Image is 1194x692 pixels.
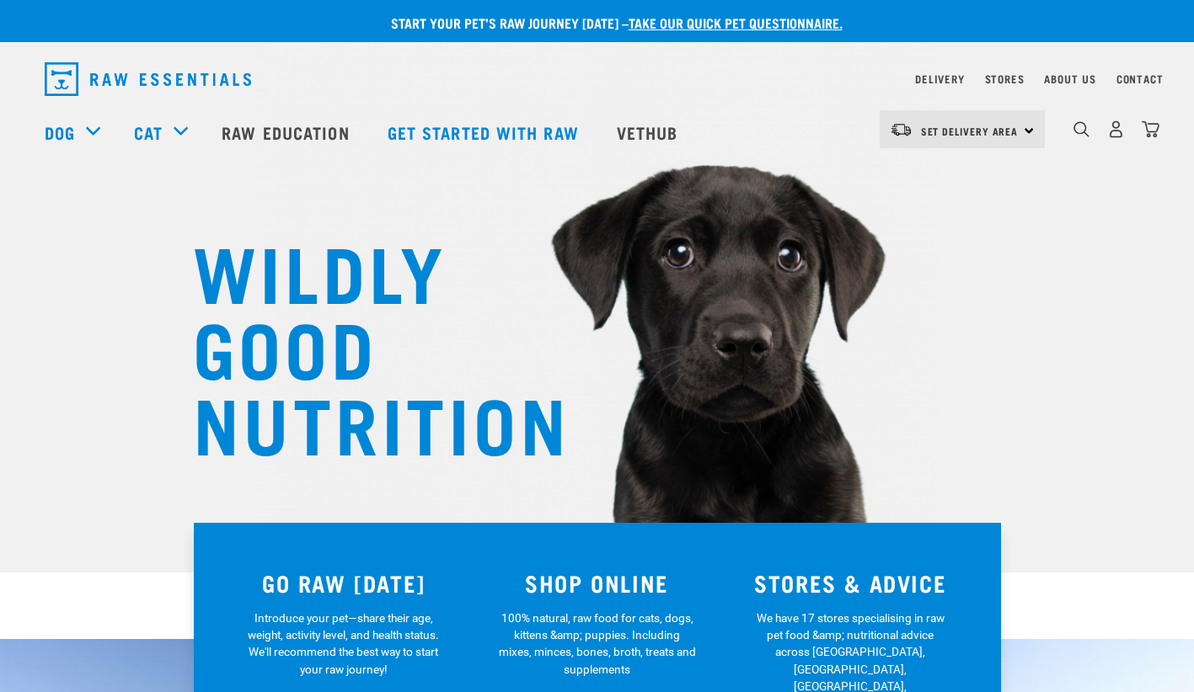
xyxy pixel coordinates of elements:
[134,120,163,145] a: Cat
[498,609,696,679] p: 100% natural, raw food for cats, dogs, kittens &amp; puppies. Including mixes, minces, bones, bro...
[1074,121,1090,137] img: home-icon-1@2x.png
[734,570,967,596] h3: STORES & ADVICE
[193,232,530,459] h1: WILDLY GOOD NUTRITION
[1142,120,1159,138] img: home-icon@2x.png
[985,76,1025,82] a: Stores
[1107,120,1125,138] img: user.png
[890,122,913,137] img: van-moving.png
[480,570,714,596] h3: SHOP ONLINE
[629,19,843,26] a: take our quick pet questionnaire.
[205,98,370,166] a: Raw Education
[31,56,1164,103] nav: dropdown navigation
[45,120,75,145] a: Dog
[921,128,1019,134] span: Set Delivery Area
[371,98,600,166] a: Get started with Raw
[600,98,699,166] a: Vethub
[1044,76,1095,82] a: About Us
[1116,76,1164,82] a: Contact
[915,76,964,82] a: Delivery
[228,570,461,596] h3: GO RAW [DATE]
[244,609,442,679] p: Introduce your pet—share their age, weight, activity level, and health status. We'll recommend th...
[45,62,251,96] img: Raw Essentials Logo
